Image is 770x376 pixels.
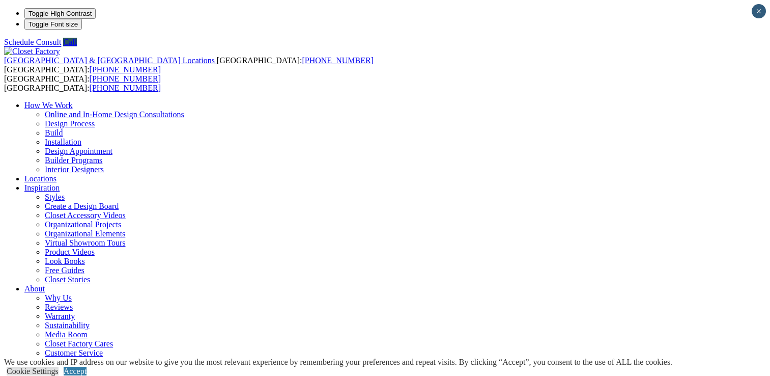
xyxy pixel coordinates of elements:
a: Warranty [45,312,75,320]
a: Design Process [45,119,95,128]
button: Toggle High Contrast [24,8,96,19]
a: Sustainability [45,321,90,330]
a: Closet Accessory Videos [45,211,126,220]
a: Free Guides [45,266,84,275]
span: [GEOGRAPHIC_DATA]: [GEOGRAPHIC_DATA]: [4,56,374,74]
a: Virtual Showroom Tours [45,238,126,247]
a: Why Us [45,293,72,302]
button: Close [752,4,766,18]
a: Organizational Projects [45,220,121,229]
a: How We Work [24,101,73,110]
a: Create a Design Board [45,202,119,210]
a: Schedule Consult [4,38,61,46]
a: Closet Factory Cares [45,339,113,348]
a: [PHONE_NUMBER] [90,84,161,92]
a: About [24,284,45,293]
a: Product Videos [45,248,95,256]
a: Cookie Settings [7,367,59,375]
a: Online and In-Home Design Consultations [45,110,184,119]
span: [GEOGRAPHIC_DATA] & [GEOGRAPHIC_DATA] Locations [4,56,215,65]
a: Call [63,38,77,46]
a: Interior Designers [45,165,104,174]
a: [PHONE_NUMBER] [90,74,161,83]
a: Reviews [45,303,73,311]
span: Toggle High Contrast [28,10,92,17]
span: [GEOGRAPHIC_DATA]: [GEOGRAPHIC_DATA]: [4,74,161,92]
a: Organizational Elements [45,229,125,238]
a: Media Room [45,330,88,339]
a: Accept [64,367,87,375]
a: Styles [45,193,65,201]
a: Customer Service [45,348,103,357]
span: Toggle Font size [28,20,78,28]
button: Toggle Font size [24,19,82,30]
div: We use cookies and IP address on our website to give you the most relevant experience by remember... [4,358,672,367]
a: Installation [45,138,81,146]
a: [PHONE_NUMBER] [90,65,161,74]
a: [GEOGRAPHIC_DATA] & [GEOGRAPHIC_DATA] Locations [4,56,217,65]
a: Design Appointment [45,147,112,155]
img: Closet Factory [4,47,60,56]
a: Inspiration [24,183,60,192]
a: Closet Stories [45,275,90,284]
a: [PHONE_NUMBER] [302,56,373,65]
a: Locations [24,174,56,183]
a: Builder Programs [45,156,102,165]
a: Look Books [45,257,85,265]
a: Build [45,128,63,137]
